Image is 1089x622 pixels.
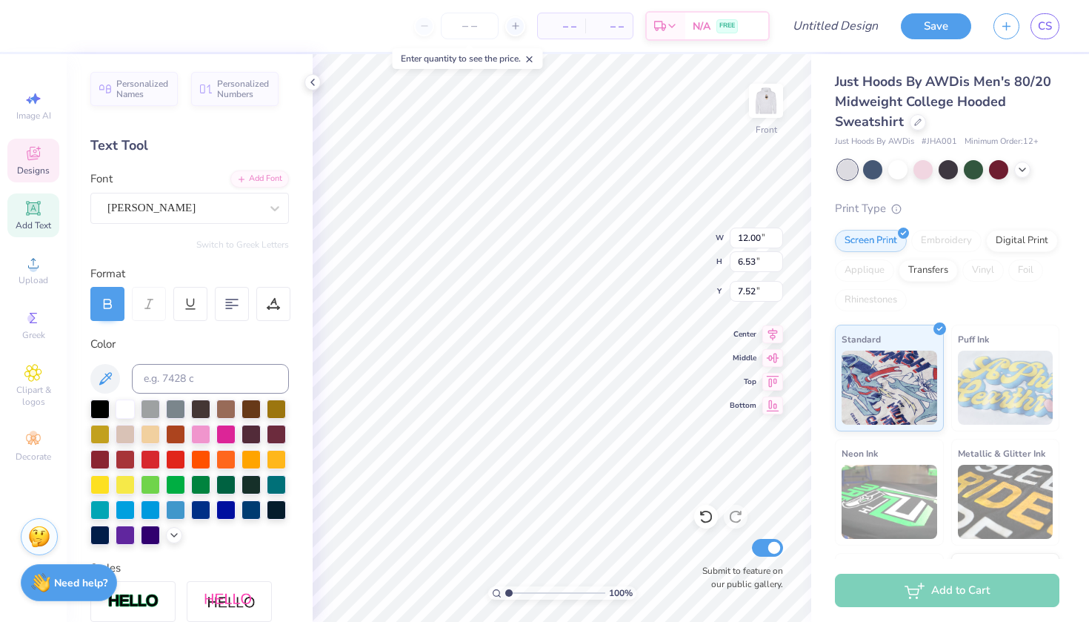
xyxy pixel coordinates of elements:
[730,329,756,340] span: Center
[958,331,989,347] span: Puff Ink
[842,331,881,347] span: Standard
[204,592,256,611] img: Shadow
[90,336,289,353] div: Color
[16,219,51,231] span: Add Text
[16,451,51,463] span: Decorate
[90,171,113,188] label: Font
[217,79,270,99] span: Personalized Numbers
[958,351,1053,425] img: Puff Ink
[116,79,169,99] span: Personalized Names
[922,136,957,148] span: # JHA001
[730,353,756,363] span: Middle
[594,19,624,34] span: – –
[694,564,783,591] label: Submit to feature on our public gallery.
[730,377,756,387] span: Top
[90,136,289,156] div: Text Tool
[22,329,45,341] span: Greek
[393,48,543,69] div: Enter quantity to see the price.
[7,384,59,408] span: Clipart & logos
[835,230,907,252] div: Screen Print
[441,13,499,39] input: – –
[835,73,1051,130] span: Just Hoods By AWDis Men's 80/20 Midweight College Hooded Sweatshirt
[17,165,50,176] span: Designs
[901,13,971,39] button: Save
[693,19,710,34] span: N/A
[911,230,982,252] div: Embroidery
[1030,13,1059,39] a: CS
[751,86,781,116] img: Front
[962,259,1004,282] div: Vinyl
[986,230,1058,252] div: Digital Print
[835,136,914,148] span: Just Hoods By AWDis
[842,465,937,539] img: Neon Ink
[965,136,1039,148] span: Minimum Order: 12 +
[756,123,777,136] div: Front
[196,239,289,251] button: Switch to Greek Letters
[90,265,290,282] div: Format
[609,586,633,600] span: 100 %
[547,19,576,34] span: – –
[842,446,878,461] span: Neon Ink
[54,576,107,590] strong: Need help?
[899,259,958,282] div: Transfers
[719,21,735,31] span: FREE
[781,11,890,41] input: Untitled Design
[107,593,159,610] img: Stroke
[835,259,894,282] div: Applique
[19,274,48,286] span: Upload
[730,400,756,411] span: Bottom
[1038,18,1052,35] span: CS
[1008,259,1043,282] div: Foil
[835,200,1059,217] div: Print Type
[230,171,289,188] div: Add Font
[958,465,1053,539] img: Metallic & Glitter Ink
[842,351,937,425] img: Standard
[835,289,907,311] div: Rhinestones
[132,364,289,394] input: e.g. 7428 c
[958,446,1045,461] span: Metallic & Glitter Ink
[16,110,51,122] span: Image AI
[90,560,289,577] div: Styles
